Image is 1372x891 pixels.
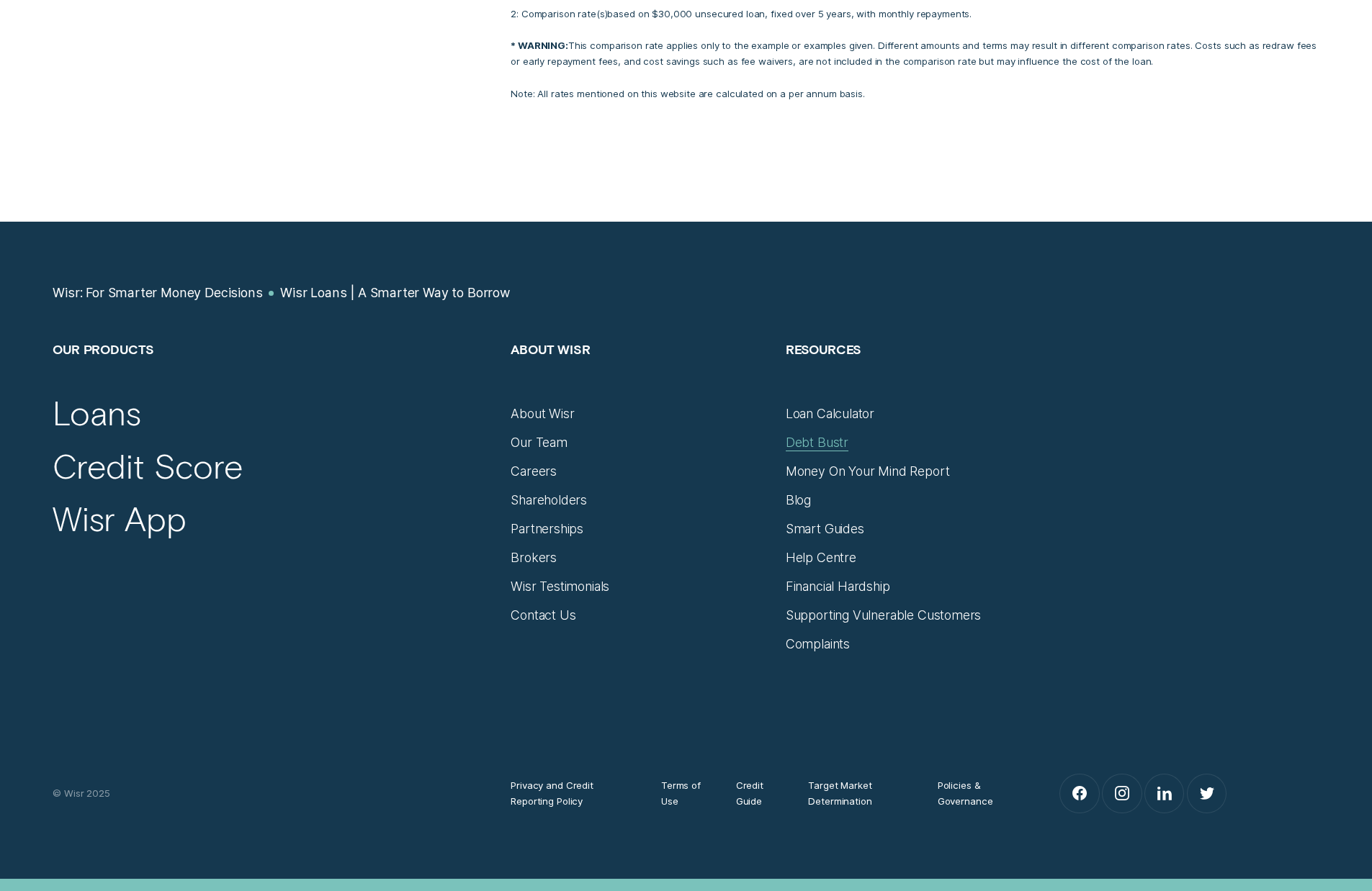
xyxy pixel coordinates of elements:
a: Our Team [511,435,568,451]
a: LinkedIn [1145,774,1183,813]
a: Partnerships [511,521,583,537]
p: 2: Comparison rate s based on $30,000 unsecured loan, fixed over 5 years, with monthly repayments. [511,6,1319,22]
a: Financial Hardship [786,579,890,594]
a: Smart Guides [786,521,864,537]
a: Money On Your Mind Report [786,463,950,479]
a: Wisr: For Smarter Money Decisions [53,285,262,301]
p: This comparison rate applies only to the example or examples given. Different amounts and terms m... [511,37,1319,69]
a: Wisr Testimonials [511,579,609,594]
a: Privacy and Credit Reporting Policy [511,777,632,809]
a: Policies & Governance [938,777,1015,809]
a: Help Centre [786,550,856,566]
h2: Resources [786,341,1044,406]
a: Shareholders [511,492,587,508]
a: Credit Score [53,445,243,487]
a: Credit Guide [736,777,780,809]
a: Blog [786,492,811,508]
span: ( [596,8,600,19]
a: Contact Us [511,607,575,623]
a: Debt Bustr [786,435,848,451]
a: Wisr Loans | A Smarter Way to Borrow [280,285,510,301]
a: Terms of Use [661,777,707,809]
a: Loan Calculator [786,406,874,422]
p: Note: All rates mentioned on this website are calculated on a per annum basis. [511,86,1319,101]
a: Target Market Determination [808,777,908,809]
strong: * WARNING: [511,40,568,51]
h2: Our Products [53,341,495,406]
a: Complaints [786,636,850,652]
a: Loans [53,392,140,434]
span: ) [605,8,608,19]
div: © Wisr 2025 [45,785,503,801]
a: Supporting Vulnerable Customers [786,607,982,623]
a: Instagram [1103,774,1141,813]
a: Careers [511,463,557,479]
h2: About Wisr [511,341,769,406]
a: Wisr App [53,498,186,540]
a: Brokers [511,550,557,566]
a: About Wisr [511,406,574,422]
a: Facebook [1060,774,1098,813]
a: Twitter [1188,774,1226,813]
